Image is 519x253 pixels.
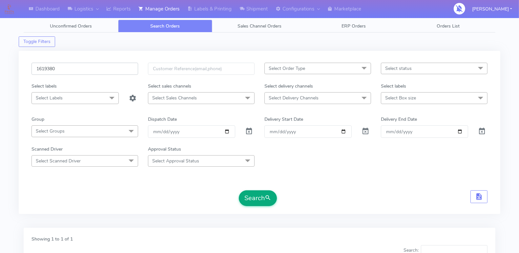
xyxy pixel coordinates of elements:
[31,236,73,242] label: Showing 1 to 1 of 1
[36,128,65,134] span: Select Groups
[24,20,495,32] ul: Tabs
[150,23,180,29] span: Search Orders
[31,146,63,153] label: Scanned Driver
[467,2,517,16] button: [PERSON_NAME]
[385,65,412,72] span: Select status
[50,23,92,29] span: Unconfirmed Orders
[342,23,366,29] span: ERP Orders
[385,95,416,101] span: Select Box size
[269,65,305,72] span: Select Order Type
[152,95,197,101] span: Select Sales Channels
[239,190,277,206] button: Search
[31,63,138,75] input: Order Id
[148,63,255,75] input: Customer Reference(email,phone)
[152,158,199,164] span: Select Approval Status
[36,158,81,164] span: Select Scanned Driver
[437,23,460,29] span: Orders List
[148,146,181,153] label: Approval Status
[148,116,177,123] label: Dispatch Date
[148,83,191,90] label: Select sales channels
[269,95,319,101] span: Select Delivery Channels
[381,116,417,123] label: Delivery End Date
[31,116,44,123] label: Group
[238,23,281,29] span: Sales Channel Orders
[36,95,63,101] span: Select Labels
[264,83,313,90] label: Select delivery channels
[264,116,303,123] label: Delivery Start Date
[31,83,57,90] label: Select labels
[19,36,55,47] button: Toggle Filters
[381,83,406,90] label: Select labels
